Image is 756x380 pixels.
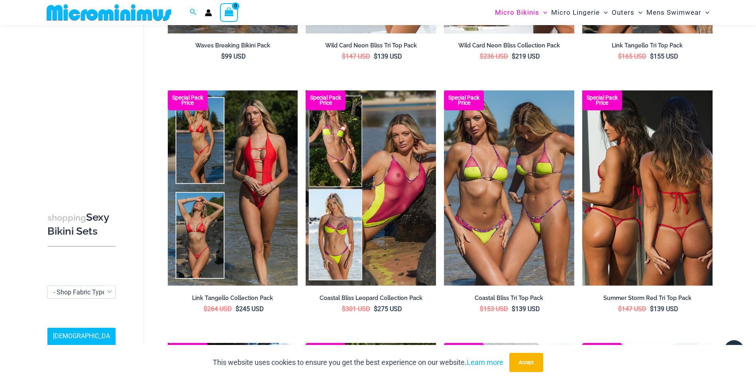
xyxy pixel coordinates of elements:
span: Micro Bikinis [495,2,539,23]
span: Menu Toggle [701,2,709,23]
span: $ [512,53,515,60]
span: - Shop Fabric Type [48,286,115,298]
h2: Wild Card Neon Bliss Tri Top Pack [306,42,436,49]
h2: Summer Storm Red Tri Top Pack [582,294,713,302]
bdi: 139 USD [374,53,402,60]
span: Mens Swimwear [646,2,701,23]
a: Coastal Bliss Leopard Collection Pack [306,294,436,305]
a: [DEMOGRAPHIC_DATA] Sizing Guide [47,328,116,358]
h2: Link Tangello Tri Top Pack [582,42,713,49]
bdi: 245 USD [236,305,264,313]
h3: Sexy Bikini Sets [47,211,116,238]
h2: Coastal Bliss Leopard Collection Pack [306,294,436,302]
b: Special Pack Price [168,95,208,106]
bdi: 153 USD [480,305,508,313]
bdi: 219 USD [512,53,540,60]
a: Mens SwimwearMenu ToggleMenu Toggle [644,2,711,23]
span: $ [480,305,483,313]
iframe: TrustedSite Certified [47,27,119,186]
span: shopping [47,213,86,223]
a: OutersMenu ToggleMenu Toggle [610,2,644,23]
span: Menu Toggle [634,2,642,23]
span: $ [480,53,483,60]
a: Micro BikinisMenu ToggleMenu Toggle [493,2,549,23]
a: Collection Pack Collection Pack BCollection Pack B [168,90,298,286]
b: Special Pack Price [582,95,622,106]
span: $ [342,53,346,60]
bdi: 147 USD [618,305,646,313]
a: View Shopping Cart, empty [220,3,238,22]
img: Collection Pack [168,90,298,286]
span: $ [374,305,377,313]
a: Summer Storm Red Tri Top Pack F Summer Storm Red Tri Top Pack BSummer Storm Red Tri Top Pack B [582,90,713,286]
nav: Site Navigation [492,1,713,24]
bdi: 275 USD [374,305,402,313]
bdi: 139 USD [650,305,678,313]
bdi: 147 USD [342,53,370,60]
b: Special Pack Price [306,95,346,106]
img: Coastal Bliss Leopard Sunset Tri Top Pack [444,90,574,286]
span: Micro Lingerie [551,2,600,23]
span: $ [512,305,515,313]
a: Micro LingerieMenu ToggleMenu Toggle [549,2,610,23]
span: $ [221,53,225,60]
span: - Shop Fabric Type [47,286,116,299]
bdi: 139 USD [512,305,540,313]
span: $ [650,53,654,60]
b: Special Pack Price [444,95,484,106]
p: This website uses cookies to ensure you get the best experience on our website. [213,356,503,368]
span: $ [236,305,239,313]
a: Link Tangello Tri Top Pack [582,42,713,52]
span: $ [342,305,346,313]
span: $ [618,305,622,313]
span: Outers [612,2,634,23]
a: Coastal Bliss Tri Top Pack [444,294,574,305]
bdi: 301 USD [342,305,370,313]
span: $ [618,53,622,60]
a: Coastal Bliss Leopard Sunset Collection Pack C Coastal Bliss Leopard Sunset Collection Pack BCoas... [306,90,436,286]
img: Summer Storm Red Tri Top Pack B [582,90,713,286]
bdi: 99 USD [221,53,246,60]
span: Menu Toggle [539,2,547,23]
a: Learn more [467,358,503,366]
h2: Wild Card Neon Bliss Collection Pack [444,42,574,49]
img: MM SHOP LOGO FLAT [43,4,175,22]
span: $ [374,53,377,60]
h2: Waves Breaking Bikini Pack [168,42,298,49]
a: Link Tangello Collection Pack [168,294,298,305]
a: Summer Storm Red Tri Top Pack [582,294,713,305]
h2: Link Tangello Collection Pack [168,294,298,302]
a: Coastal Bliss Leopard Sunset Tri Top Pack Coastal Bliss Leopard Sunset Tri Top Pack BCoastal Blis... [444,90,574,286]
a: Wild Card Neon Bliss Tri Top Pack [306,42,436,52]
span: - Shop Fabric Type [53,288,106,296]
button: Accept [509,353,543,372]
a: Wild Card Neon Bliss Collection Pack [444,42,574,52]
bdi: 264 USD [204,305,232,313]
bdi: 165 USD [618,53,646,60]
a: Search icon link [190,8,197,18]
a: Waves Breaking Bikini Pack [168,42,298,52]
span: Menu Toggle [600,2,608,23]
img: Coastal Bliss Leopard Sunset Collection Pack C [306,90,436,286]
h2: Coastal Bliss Tri Top Pack [444,294,574,302]
a: Account icon link [205,9,212,16]
span: $ [650,305,654,313]
span: $ [204,305,207,313]
bdi: 236 USD [480,53,508,60]
bdi: 155 USD [650,53,678,60]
